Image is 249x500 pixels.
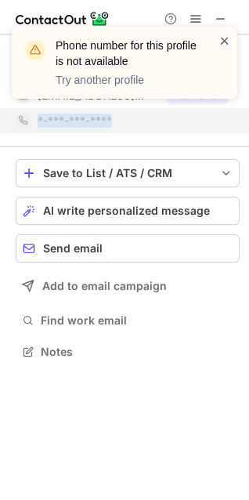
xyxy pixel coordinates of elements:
button: save-profile-one-click [16,159,240,187]
button: Notes [16,341,240,363]
button: Find work email [16,310,240,332]
img: ContactOut v5.3.10 [16,9,110,28]
span: Send email [43,242,103,255]
span: Add to email campaign [42,280,167,292]
span: AI write personalized message [43,205,210,217]
button: AI write personalized message [16,197,240,225]
span: Notes [41,345,233,359]
span: Find work email [41,313,233,328]
button: Send email [16,234,240,263]
header: Phone number for this profile is not available [56,38,200,69]
div: Save to List / ATS / CRM [43,167,212,179]
p: Try another profile [56,72,200,88]
img: warning [23,38,48,63]
button: Add to email campaign [16,272,240,300]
